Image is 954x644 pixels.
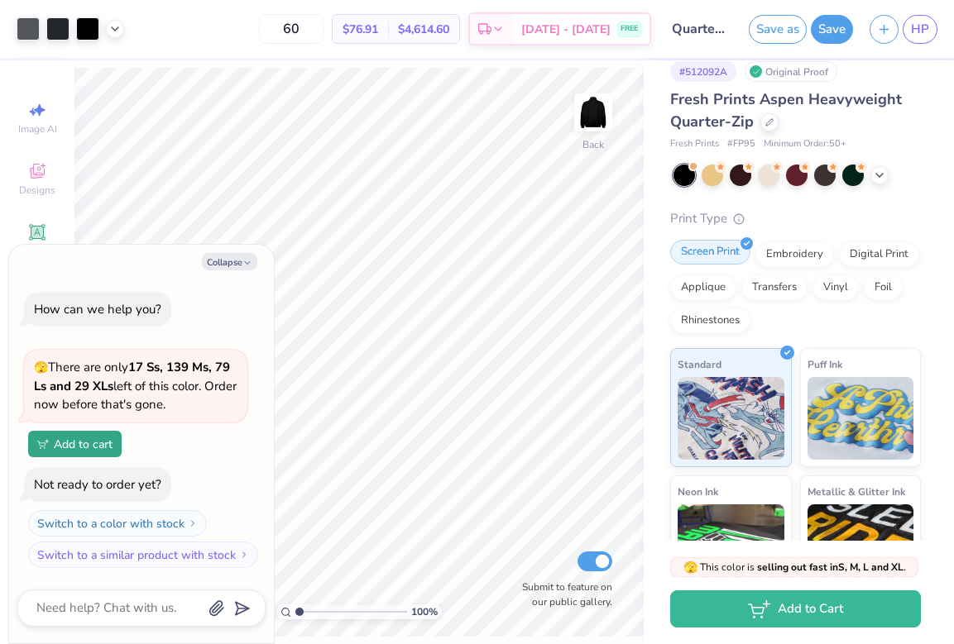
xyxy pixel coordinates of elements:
button: Switch to a similar product with stock [28,541,258,568]
button: Save as [749,15,807,44]
span: 🫣 [34,360,48,375]
div: Foil [864,275,903,300]
span: 100 % [411,604,438,619]
div: Vinyl [813,275,859,300]
img: Neon Ink [678,504,784,587]
button: Collapse [202,253,257,270]
span: Puff Ink [808,355,842,373]
a: HP [903,15,937,44]
div: # 512092A [670,61,736,82]
span: Minimum Order: 50 + [764,137,846,151]
img: Add to cart [37,439,49,449]
span: 🫣 [683,560,698,575]
div: Embroidery [755,242,834,267]
button: Switch to a color with stock [28,510,207,537]
span: FREE [621,23,638,35]
span: $4,614.60 [398,21,449,38]
img: Puff Ink [808,377,914,460]
img: Back [577,96,610,129]
img: Standard [678,377,784,460]
span: # FP95 [727,137,755,151]
span: Designs [19,184,55,197]
div: Rhinestones [670,308,750,333]
span: This color is . [683,560,906,575]
span: Standard [678,355,721,373]
div: Applique [670,275,736,300]
div: Digital Print [839,242,919,267]
strong: selling out fast in S, M, L and XL [757,561,904,574]
img: Switch to a color with stock [188,518,198,528]
div: How can we help you? [34,301,161,317]
span: HP [911,20,929,39]
button: Add to cart [28,431,122,457]
div: Print Type [670,209,921,228]
div: Not ready to order yet? [34,476,161,493]
strong: 17 Ss, 139 Ms, 79 Ls and 29 XLs [34,359,230,394]
div: Back [582,137,604,152]
img: Switch to a similar product with stock [239,550,249,560]
div: Original Proof [745,61,837,82]
span: Neon Ink [678,483,718,500]
div: Screen Print [670,240,750,265]
img: Metallic & Glitter Ink [808,504,914,587]
button: Add to Cart [670,590,921,627]
input: – – [259,14,324,44]
span: There are only left of this color. Order now before that's gone. [34,359,237,413]
button: Save [811,15,853,44]
span: Image AI [18,122,57,136]
span: Fresh Prints [670,137,719,151]
div: Transfers [741,275,808,300]
span: Metallic & Glitter Ink [808,483,905,500]
span: [DATE] - [DATE] [521,21,611,38]
label: Submit to feature on our public gallery. [513,580,612,609]
input: Untitled Design [659,12,741,45]
span: Fresh Prints Aspen Heavyweight Quarter-Zip [670,89,902,131]
span: $76.91 [343,21,378,38]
